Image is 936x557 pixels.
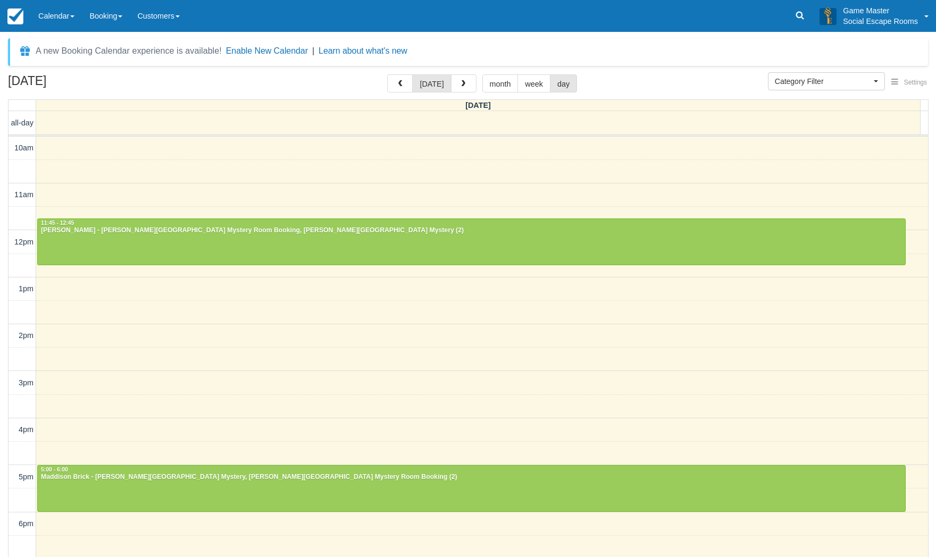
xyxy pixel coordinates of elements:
img: checkfront-main-nav-mini-logo.png [7,9,23,24]
span: Settings [904,79,927,86]
button: [DATE] [412,74,451,92]
a: Learn about what's new [319,46,407,55]
span: | [312,46,314,55]
button: Settings [885,75,933,90]
div: A new Booking Calendar experience is available! [36,45,222,57]
span: 1pm [19,284,34,293]
button: day [550,74,577,92]
span: 4pm [19,425,34,434]
span: 5:00 - 6:00 [41,467,68,472]
p: Game Master [843,5,918,16]
span: 5pm [19,472,34,481]
button: Category Filter [768,72,885,90]
button: month [482,74,519,92]
span: 2pm [19,331,34,340]
span: 12pm [14,238,34,246]
span: 3pm [19,378,34,387]
div: Maddison Brick - [PERSON_NAME][GEOGRAPHIC_DATA] Mystery, [PERSON_NAME][GEOGRAPHIC_DATA] Mystery R... [40,473,902,482]
button: Enable New Calendar [226,46,308,56]
button: week [517,74,550,92]
a: 11:45 - 12:45[PERSON_NAME] - [PERSON_NAME][GEOGRAPHIC_DATA] Mystery Room Booking, [PERSON_NAME][G... [37,218,906,265]
span: 10am [14,144,34,152]
span: all-day [11,119,34,127]
span: 11am [14,190,34,199]
div: [PERSON_NAME] - [PERSON_NAME][GEOGRAPHIC_DATA] Mystery Room Booking, [PERSON_NAME][GEOGRAPHIC_DAT... [40,226,902,235]
span: 11:45 - 12:45 [41,220,74,226]
a: 5:00 - 6:00Maddison Brick - [PERSON_NAME][GEOGRAPHIC_DATA] Mystery, [PERSON_NAME][GEOGRAPHIC_DATA... [37,465,906,512]
span: 6pm [19,519,34,528]
span: [DATE] [465,101,491,109]
img: A3 [820,7,837,24]
span: Category Filter [775,76,871,87]
p: Social Escape Rooms [843,16,918,27]
h2: [DATE] [8,74,143,94]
